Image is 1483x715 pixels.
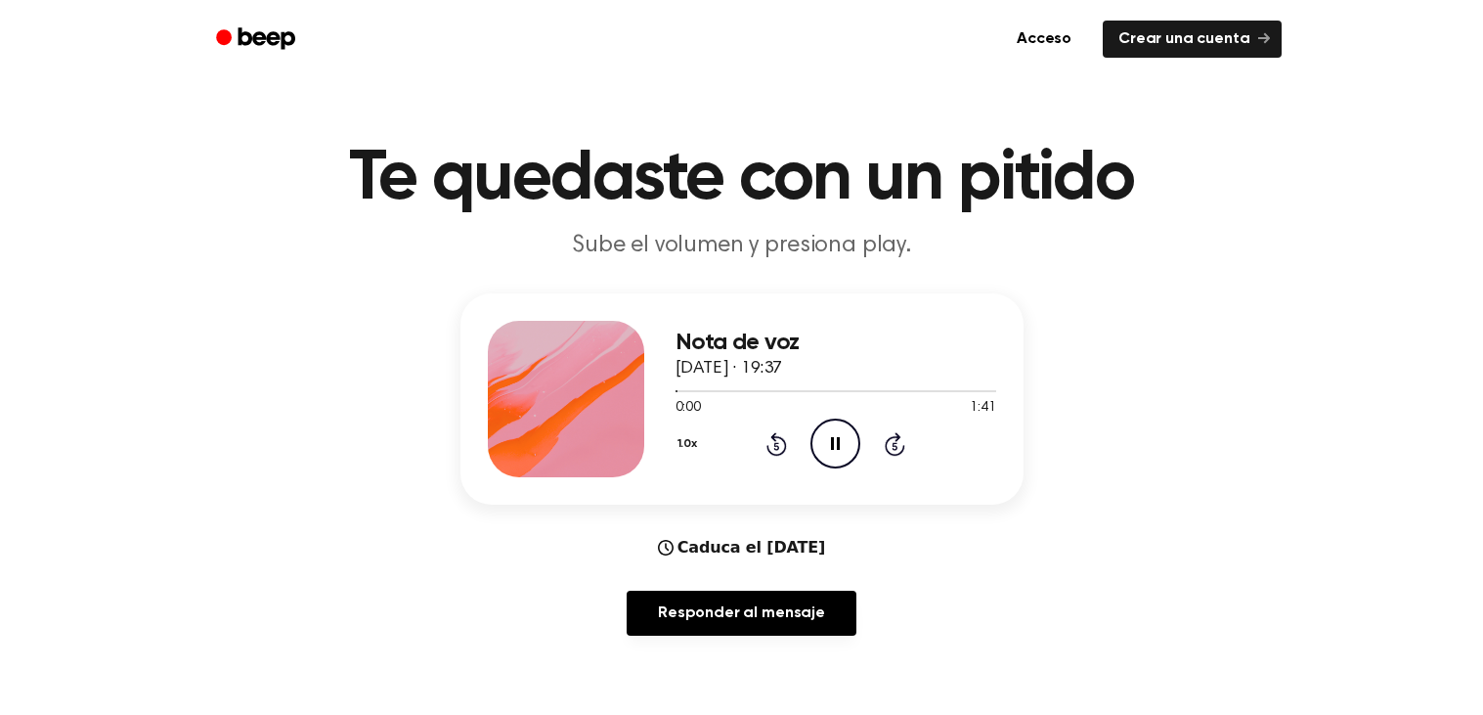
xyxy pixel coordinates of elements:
[1103,21,1281,58] a: Crear una cuenta
[970,401,995,415] font: 1:41
[627,591,856,636] a: Responder al mensaje
[676,331,800,354] font: Nota de voz
[676,401,701,415] font: 0:00
[1118,31,1249,47] font: Crear una cuenta
[658,605,825,621] font: Responder al mensaje
[572,234,911,257] font: Sube el volumen y presiona play.
[676,360,783,378] font: [DATE] · 19:37
[676,427,705,461] button: 1.0x
[349,144,1134,214] font: Te quedaste con un pitido
[997,17,1091,62] a: Acceso
[202,21,313,59] a: Bip
[677,438,697,450] font: 1.0x
[677,538,825,557] font: Caduca el [DATE]
[1017,31,1071,47] font: Acceso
